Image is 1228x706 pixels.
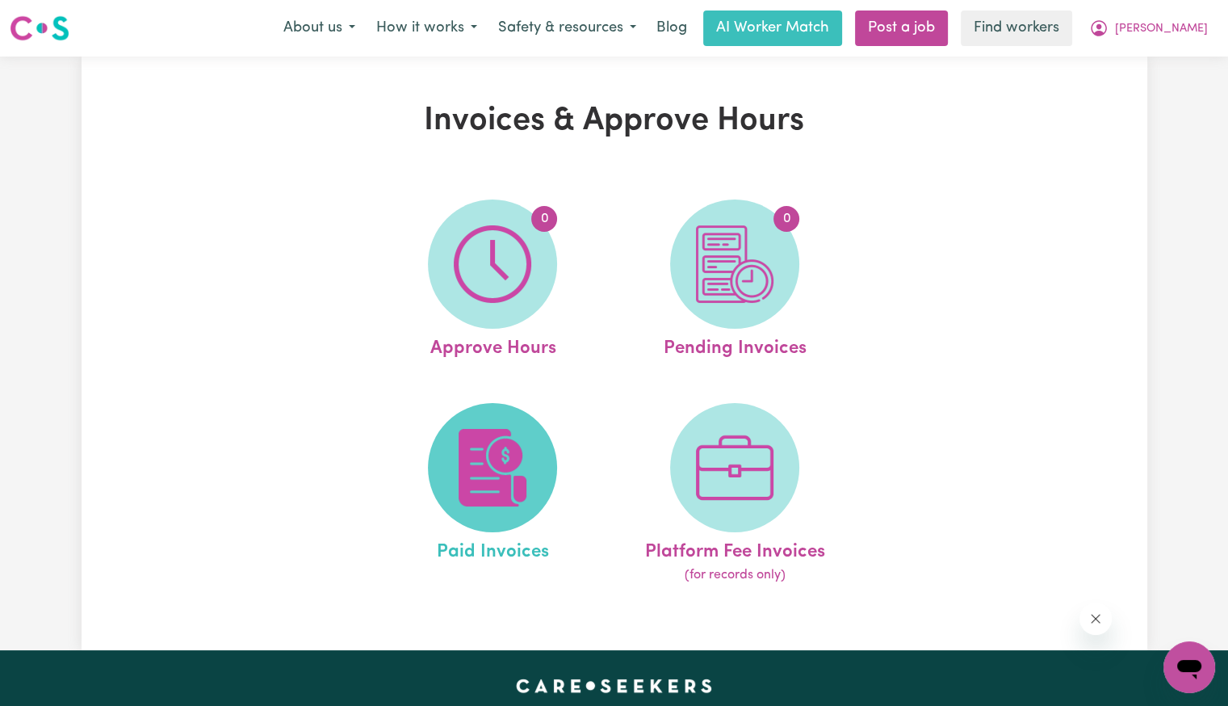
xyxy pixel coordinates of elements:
[703,11,842,46] a: AI Worker Match
[1079,11,1218,45] button: My Account
[664,329,807,363] span: Pending Invoices
[647,11,697,46] a: Blog
[1079,603,1112,635] iframe: Close message
[10,14,69,43] img: Careseekers logo
[376,403,609,586] a: Paid Invoices
[685,565,786,585] span: (for records only)
[516,679,712,692] a: Careseekers home page
[645,532,825,566] span: Platform Fee Invoices
[437,532,549,566] span: Paid Invoices
[855,11,948,46] a: Post a job
[1115,20,1208,38] span: [PERSON_NAME]
[961,11,1072,46] a: Find workers
[618,403,851,586] a: Platform Fee Invoices(for records only)
[10,11,98,24] span: Need any help?
[10,10,69,47] a: Careseekers logo
[1163,641,1215,693] iframe: Button to launch messaging window
[430,329,555,363] span: Approve Hours
[618,200,851,363] a: Pending Invoices
[773,206,799,232] span: 0
[366,11,488,45] button: How it works
[531,206,557,232] span: 0
[376,200,609,363] a: Approve Hours
[488,11,647,45] button: Safety & resources
[269,102,960,141] h1: Invoices & Approve Hours
[273,11,366,45] button: About us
